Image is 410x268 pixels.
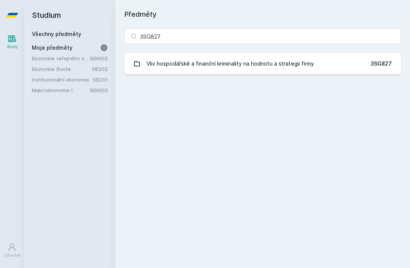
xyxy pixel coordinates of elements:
[32,65,92,73] a: Ekonomie života
[125,53,401,74] a: Vliv hospodářské a finanční kriminality na hodnotu a strategii firmy 3SG827
[147,56,314,71] div: Vliv hospodářské a finanční kriminality na hodnotu a strategii firmy
[32,76,93,83] a: Institucionální ekonomie
[90,87,108,93] a: 5EN203
[2,239,23,262] a: Uživatel
[92,66,108,72] a: 5IE202
[4,252,20,258] div: Uživatel
[32,44,73,52] span: Moje předměty
[125,9,401,20] h1: Předměty
[7,44,18,50] div: Study
[2,30,23,53] a: Study
[32,55,90,62] a: Ekonomie veřejného sektoru
[32,86,90,94] a: Makroekonomie I.
[93,77,108,83] a: 5IE201
[125,29,401,44] input: Název nebo ident předmětu…
[32,31,81,37] a: Všechny předměty
[371,60,392,67] div: 3SG827
[90,55,108,61] a: 5EN302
